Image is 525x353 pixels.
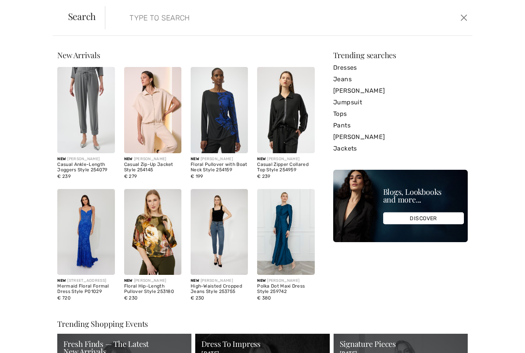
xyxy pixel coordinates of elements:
div: Mermaid Floral Formal Dress Style P01029 [57,284,115,294]
div: DISCOVER [383,212,464,224]
span: New [124,278,133,283]
a: Tops [333,108,468,120]
div: [STREET_ADDRESS] [57,278,115,284]
div: Dress To Impress [201,340,323,348]
span: New [57,157,66,161]
span: € 239 [257,174,271,179]
img: Mermaid Floral Formal Dress Style P01029. Royal [57,189,115,275]
div: [PERSON_NAME] [257,156,314,162]
div: [PERSON_NAME] [257,278,314,284]
span: € 380 [257,295,271,301]
div: Trending Shopping Events [57,320,467,328]
div: Floral Pullover with Boat Neck Style 254159 [191,162,248,173]
div: Floral Hip-Length Pullover Style 253180 [124,284,181,294]
a: Pants [333,120,468,131]
span: New [124,157,133,161]
div: Blogs, Lookbooks and more... [383,188,464,203]
img: Blogs, Lookbooks and more... [333,170,468,242]
img: Floral Pullover with Boat Neck Style 254159. Black/Royal Sapphire [191,67,248,153]
a: Jumpsuit [333,97,468,108]
div: [PERSON_NAME] [124,278,181,284]
button: Close [458,12,470,24]
span: € 279 [124,174,137,179]
span: New [191,278,199,283]
div: Polka Dot Maxi Dress Style 259742 [257,284,314,294]
div: [PERSON_NAME] [57,156,115,162]
div: Casual Zip-Up Jacket Style 254145 [124,162,181,173]
div: Signature Pieces [340,340,462,348]
div: High-Waisted Cropped Jeans Style 253755 [191,284,248,294]
input: TYPE TO SEARCH [124,6,374,29]
div: [PERSON_NAME] [124,156,181,162]
a: Dresses [333,62,468,74]
a: [PERSON_NAME] [333,85,468,97]
span: € 230 [191,295,204,301]
span: New [257,278,266,283]
span: New [257,157,266,161]
a: Jeans [333,74,468,85]
img: Casual Zip-Up Jacket Style 254145. Black [124,67,181,153]
img: Floral Hip-Length Pullover Style 253180. Fern [124,189,181,275]
span: € 239 [57,174,71,179]
div: Trending searches [333,51,468,59]
span: Help [18,5,33,12]
a: [PERSON_NAME] [333,131,468,143]
span: New Arrivals [57,50,100,60]
img: Polka Dot Maxi Dress Style 259742. Peacock [257,189,314,275]
img: High-Waisted Cropped Jeans Style 253755. Blue [191,189,248,275]
div: Casual Zipper Collared Top Style 254959 [257,162,314,173]
span: € 230 [124,295,138,301]
div: Casual Ankle-Length Joggers Style 254079 [57,162,115,173]
div: [PERSON_NAME] [191,156,248,162]
span: € 199 [191,174,203,179]
span: Search [68,12,96,21]
span: New [191,157,199,161]
img: Casual Ankle-Length Joggers Style 254079. Grey melange [57,67,115,153]
span: € 720 [57,295,71,301]
div: [PERSON_NAME] [191,278,248,284]
span: New [57,278,66,283]
img: Casual Zipper Collared Top Style 254959. Black [257,67,314,153]
a: Jackets [333,143,468,154]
